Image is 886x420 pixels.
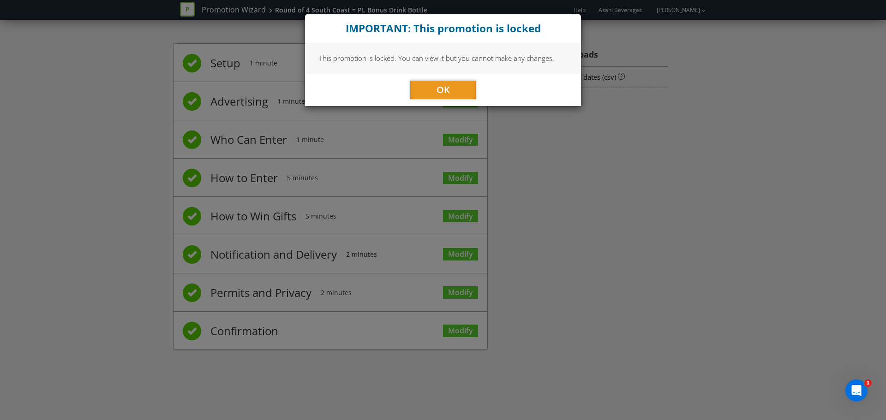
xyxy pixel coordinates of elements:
div: Close [305,14,581,43]
div: This promotion is locked. You can view it but you cannot make any changes. [305,43,581,73]
iframe: Intercom live chat [845,379,868,402]
span: 1 [864,379,872,387]
button: OK [410,81,476,99]
span: OK [437,83,450,96]
strong: IMPORTANT: This promotion is locked [346,21,541,35]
